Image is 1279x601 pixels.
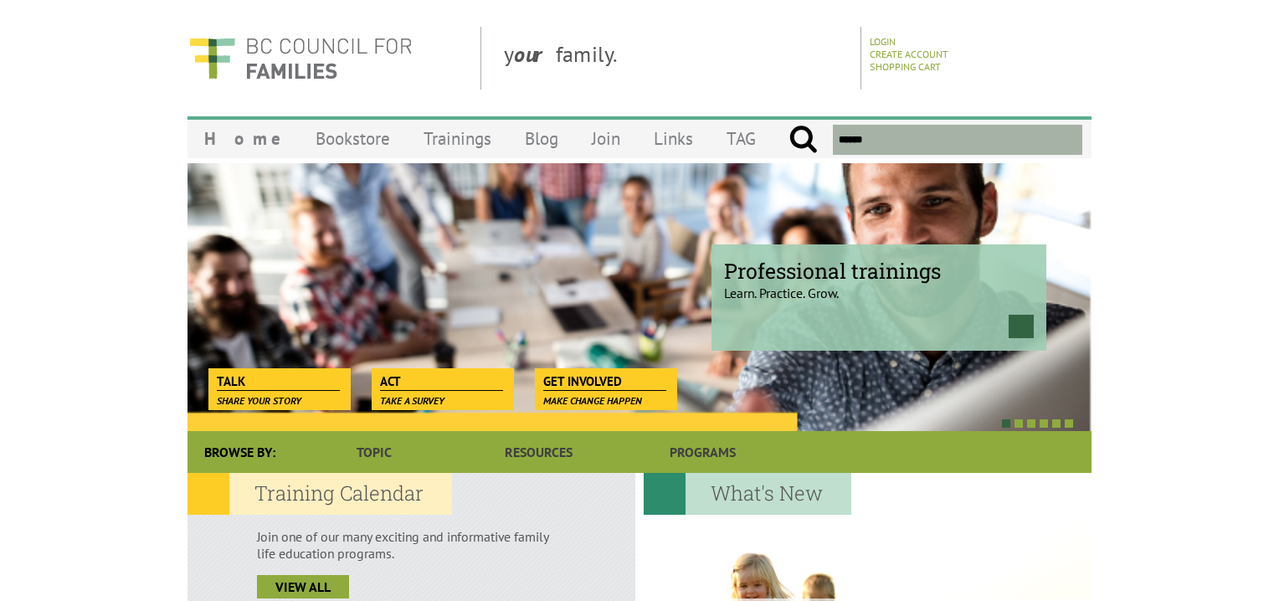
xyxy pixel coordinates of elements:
a: Trainings [407,119,508,158]
span: Take a survey [380,394,444,407]
p: Learn. Practice. Grow. [724,270,1034,301]
span: Share your story [217,394,301,407]
a: Get Involved Make change happen [535,368,675,392]
a: Links [637,119,710,158]
a: TAG [710,119,773,158]
img: BC Council for FAMILIES [187,27,413,90]
a: Bookstore [299,119,407,158]
a: Resources [456,431,620,473]
div: y family. [491,27,861,90]
span: Talk [217,372,340,391]
p: Join one of our many exciting and informative family life education programs. [257,528,566,562]
a: Programs [621,431,785,473]
a: Blog [508,119,575,158]
a: Home [187,119,299,158]
strong: our [514,40,556,68]
a: Shopping Cart [870,60,941,73]
a: Talk Share your story [208,368,348,392]
h2: Training Calendar [187,473,452,515]
a: Join [575,119,637,158]
a: view all [257,575,349,598]
span: Professional trainings [724,257,1034,285]
a: Topic [292,431,456,473]
span: Get Involved [543,372,666,391]
input: Submit [788,125,818,155]
span: Make change happen [543,394,642,407]
span: Act [380,372,503,391]
a: Act Take a survey [372,368,511,392]
a: Login [870,35,896,48]
h2: What's New [644,473,851,515]
a: Create Account [870,48,948,60]
div: Browse By: [187,431,292,473]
